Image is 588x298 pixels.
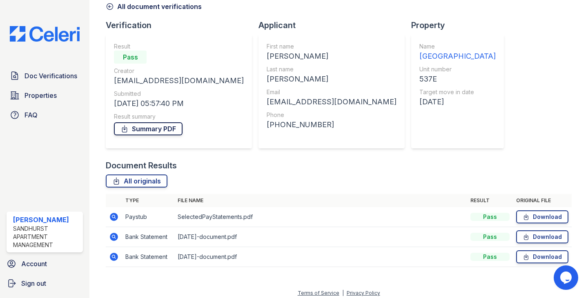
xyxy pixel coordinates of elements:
[267,96,396,108] div: [EMAIL_ADDRESS][DOMAIN_NAME]
[513,194,572,207] th: Original file
[174,194,467,207] th: File name
[419,51,496,62] div: [GEOGRAPHIC_DATA]
[114,67,244,75] div: Creator
[267,42,396,51] div: First name
[516,210,568,223] a: Download
[258,20,411,31] div: Applicant
[419,73,496,85] div: 537E
[122,247,174,267] td: Bank Statement
[267,111,396,119] div: Phone
[470,253,510,261] div: Pass
[174,207,467,227] td: SelectedPayStatements.pdf
[419,42,496,51] div: Name
[7,68,83,84] a: Doc Verifications
[267,119,396,130] div: [PHONE_NUMBER]
[106,20,258,31] div: Verification
[114,98,244,109] div: [DATE] 05:57:40 PM
[13,215,80,225] div: [PERSON_NAME]
[21,259,47,269] span: Account
[516,230,568,243] a: Download
[347,290,380,296] a: Privacy Policy
[7,107,83,123] a: FAQ
[21,278,46,288] span: Sign out
[114,122,183,135] a: Summary PDF
[470,233,510,241] div: Pass
[411,20,510,31] div: Property
[3,256,86,272] a: Account
[106,174,167,188] a: All originals
[106,160,177,171] div: Document Results
[24,110,38,120] span: FAQ
[174,247,467,267] td: [DATE]-document.pdf
[174,227,467,247] td: [DATE]-document.pdf
[267,73,396,85] div: [PERSON_NAME]
[114,90,244,98] div: Submitted
[106,2,202,11] a: All document verifications
[114,51,147,64] div: Pass
[13,225,80,249] div: Sandhurst Apartment Management
[419,88,496,96] div: Target move in date
[114,113,244,121] div: Result summary
[267,65,396,73] div: Last name
[24,91,57,100] span: Properties
[122,227,174,247] td: Bank Statement
[24,71,77,81] span: Doc Verifications
[122,207,174,227] td: Paystub
[554,265,580,290] iframe: chat widget
[267,51,396,62] div: [PERSON_NAME]
[298,290,339,296] a: Terms of Service
[267,88,396,96] div: Email
[3,26,86,42] img: CE_Logo_Blue-a8612792a0a2168367f1c8372b55b34899dd931a85d93a1a3d3e32e68fde9ad4.png
[419,42,496,62] a: Name [GEOGRAPHIC_DATA]
[467,194,513,207] th: Result
[419,96,496,108] div: [DATE]
[7,87,83,104] a: Properties
[342,290,344,296] div: |
[114,75,244,86] div: [EMAIL_ADDRESS][DOMAIN_NAME]
[122,194,174,207] th: Type
[419,65,496,73] div: Unit number
[3,275,86,291] a: Sign out
[470,213,510,221] div: Pass
[516,250,568,263] a: Download
[114,42,244,51] div: Result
